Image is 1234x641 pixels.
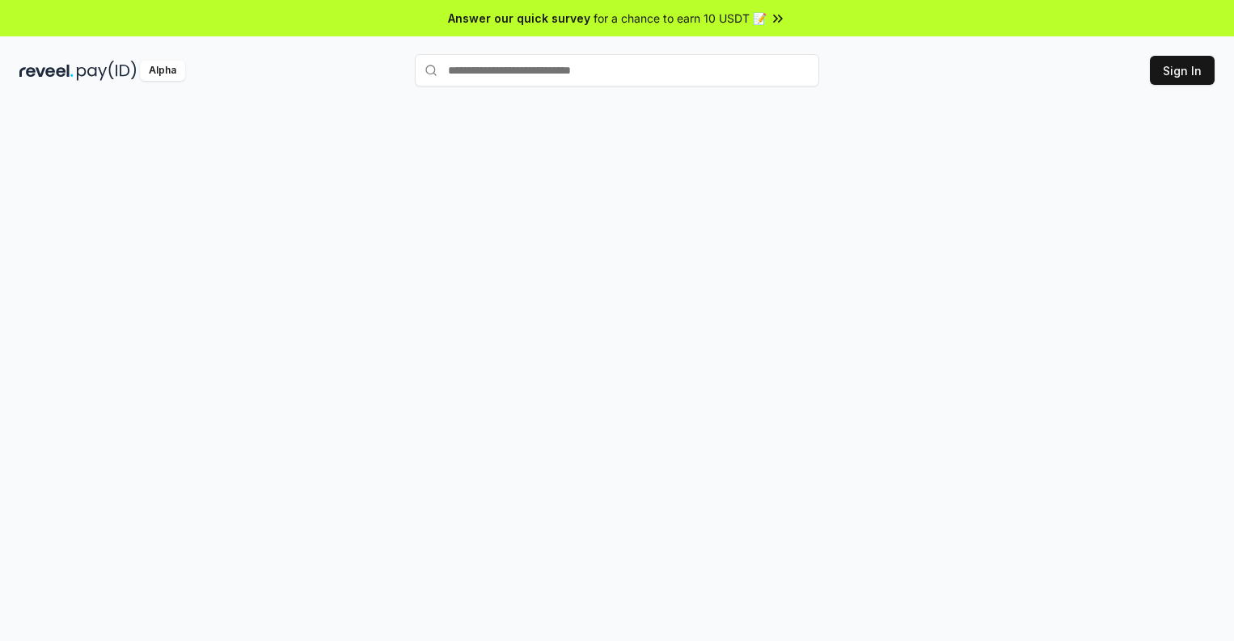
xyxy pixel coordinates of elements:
[1150,56,1215,85] button: Sign In
[140,61,185,81] div: Alpha
[19,61,74,81] img: reveel_dark
[77,61,137,81] img: pay_id
[448,10,590,27] span: Answer our quick survey
[594,10,767,27] span: for a chance to earn 10 USDT 📝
